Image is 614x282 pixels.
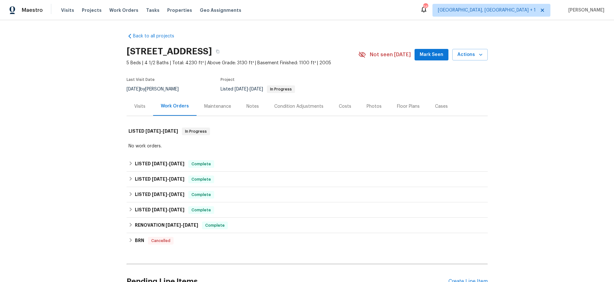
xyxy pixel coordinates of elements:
[212,46,223,57] button: Copy Address
[268,87,294,91] span: In Progress
[134,103,145,110] div: Visits
[127,187,488,202] div: LISTED [DATE]-[DATE]Complete
[423,4,428,10] div: 26
[169,161,184,166] span: [DATE]
[152,161,184,166] span: -
[221,78,235,82] span: Project
[250,87,263,91] span: [DATE]
[152,161,167,166] span: [DATE]
[127,85,186,93] div: by [PERSON_NAME]
[135,191,184,199] h6: LISTED
[127,33,188,39] a: Back to all projects
[161,103,189,109] div: Work Orders
[135,160,184,168] h6: LISTED
[127,121,488,142] div: LISTED [DATE]-[DATE]In Progress
[203,222,227,229] span: Complete
[246,103,259,110] div: Notes
[167,7,192,13] span: Properties
[415,49,448,61] button: Mark Seen
[420,51,443,59] span: Mark Seen
[127,202,488,218] div: LISTED [DATE]-[DATE]Complete
[169,208,184,212] span: [DATE]
[183,128,209,135] span: In Progress
[435,103,448,110] div: Cases
[566,7,604,13] span: [PERSON_NAME]
[235,87,248,91] span: [DATE]
[452,49,488,61] button: Actions
[127,218,488,233] div: RENOVATION [DATE]-[DATE]Complete
[109,7,138,13] span: Work Orders
[339,103,351,110] div: Costs
[135,222,198,229] h6: RENOVATION
[274,103,323,110] div: Condition Adjustments
[127,156,488,172] div: LISTED [DATE]-[DATE]Complete
[82,7,102,13] span: Projects
[183,223,198,227] span: [DATE]
[189,192,214,198] span: Complete
[127,78,155,82] span: Last Visit Date
[204,103,231,110] div: Maintenance
[146,8,159,12] span: Tasks
[149,238,173,244] span: Cancelled
[235,87,263,91] span: -
[135,176,184,183] h6: LISTED
[128,143,486,149] div: No work orders.
[127,172,488,187] div: LISTED [DATE]-[DATE]Complete
[127,87,140,91] span: [DATE]
[128,128,178,135] h6: LISTED
[457,51,483,59] span: Actions
[127,48,212,55] h2: [STREET_ADDRESS]
[169,177,184,181] span: [DATE]
[127,60,358,66] span: 5 Beds | 4 1/2 Baths | Total: 4230 ft² | Above Grade: 3130 ft² | Basement Finished: 1100 ft² | 2005
[152,177,184,181] span: -
[221,87,295,91] span: Listed
[152,177,167,181] span: [DATE]
[145,129,178,133] span: -
[152,192,184,197] span: -
[367,103,382,110] div: Photos
[152,208,184,212] span: -
[145,129,161,133] span: [DATE]
[127,233,488,248] div: BRN Cancelled
[135,237,144,245] h6: BRN
[135,206,184,214] h6: LISTED
[189,176,214,183] span: Complete
[438,7,536,13] span: [GEOGRAPHIC_DATA], [GEOGRAPHIC_DATA] + 1
[166,223,181,227] span: [DATE]
[166,223,198,227] span: -
[22,7,43,13] span: Maestro
[169,192,184,197] span: [DATE]
[370,51,411,58] span: Not seen [DATE]
[189,161,214,167] span: Complete
[397,103,420,110] div: Floor Plans
[152,208,167,212] span: [DATE]
[163,129,178,133] span: [DATE]
[152,192,167,197] span: [DATE]
[200,7,241,13] span: Geo Assignments
[61,7,74,13] span: Visits
[189,207,214,213] span: Complete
